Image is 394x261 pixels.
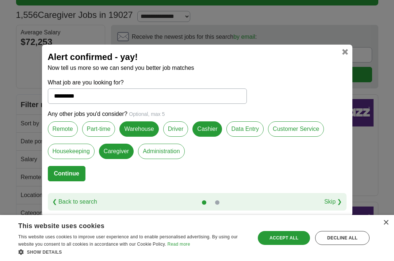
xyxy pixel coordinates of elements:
label: Part-time [82,121,115,137]
label: What job are you looking for? [48,78,247,87]
span: Optional, max 5 [129,111,165,117]
div: This website uses cookies [18,219,230,230]
label: Remote [48,121,78,137]
div: Close [383,220,389,226]
label: Housekeeping [48,144,95,159]
div: Decline all [315,231,370,245]
span: This website uses cookies to improve user experience and to enable personalised advertising. By u... [18,234,238,247]
a: Read more, opens a new window [168,242,190,247]
label: Driver [163,121,188,137]
p: Any other jobs you'd consider? [48,110,347,118]
p: Now tell us more so we can send you better job matches [48,64,347,72]
button: Continue [48,166,85,181]
label: Customer Service [268,121,324,137]
div: Show details [18,248,248,256]
label: Data Entry [226,121,264,137]
label: Cashier [192,121,222,137]
label: Warehouse [119,121,158,137]
div: Accept all [258,231,310,245]
h2: Alert confirmed - yay! [48,50,347,64]
label: Administration [138,144,184,159]
label: Caregiver [99,144,134,159]
span: Show details [27,250,62,255]
a: Skip ❯ [324,197,342,206]
a: ❮ Back to search [52,197,97,206]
